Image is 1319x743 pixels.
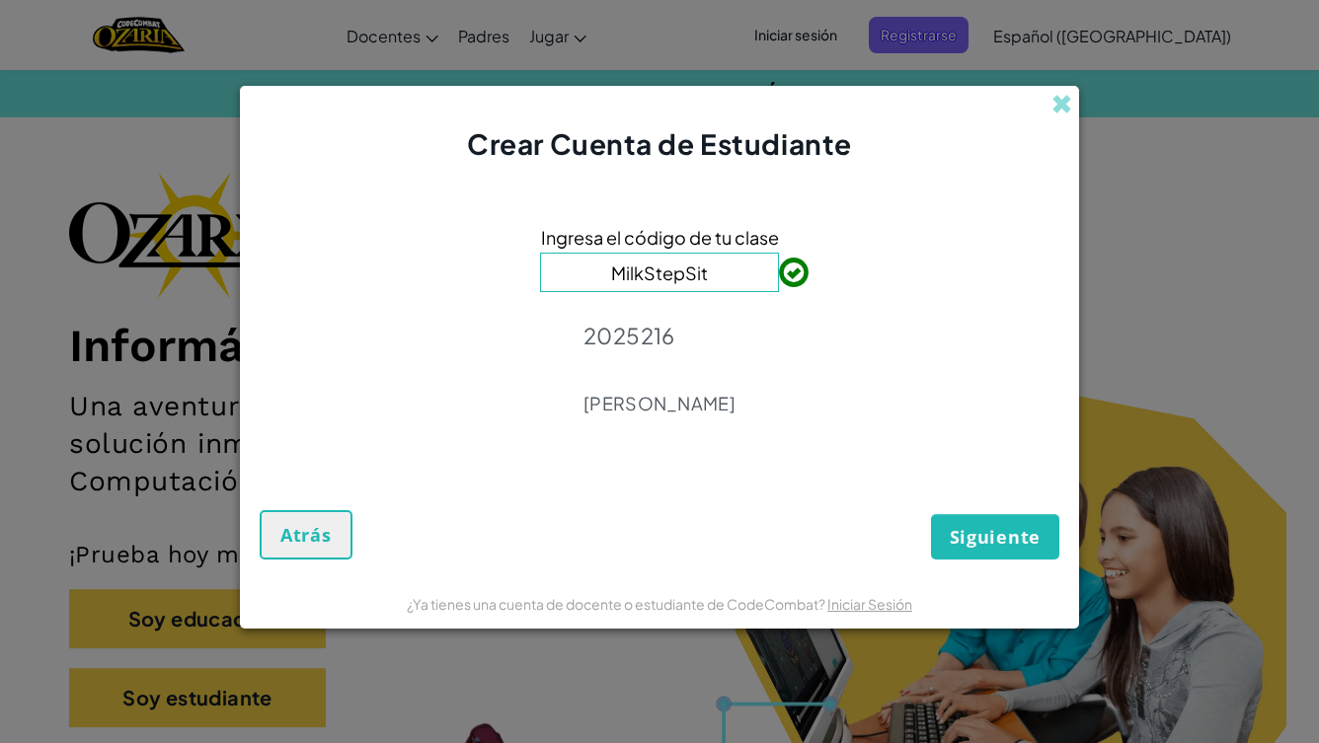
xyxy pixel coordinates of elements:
p: [PERSON_NAME] [583,392,736,415]
button: Atrás [260,510,352,559]
button: Siguiente [931,514,1059,559]
span: Siguiente [950,525,1041,549]
span: Atrás [280,523,332,547]
span: Crear Cuenta de Estudiante [467,126,852,161]
span: ¿Ya tienes una cuenta de docente o estudiante de CodeCombat? [407,595,827,613]
a: Iniciar Sesión [827,595,912,613]
span: Ingresa el código de tu clase [541,223,779,252]
p: 2025216 [583,322,736,349]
